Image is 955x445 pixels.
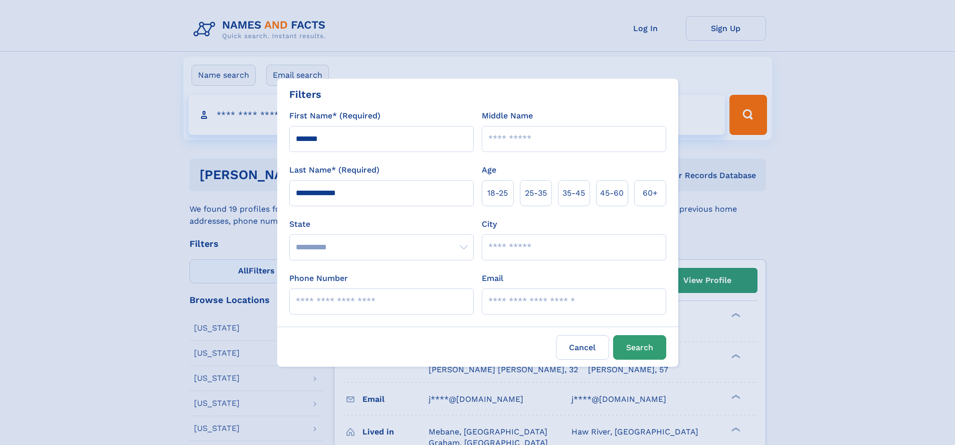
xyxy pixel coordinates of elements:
[289,218,474,230] label: State
[487,187,508,199] span: 18‑25
[289,272,348,284] label: Phone Number
[482,218,497,230] label: City
[289,110,380,122] label: First Name* (Required)
[482,110,533,122] label: Middle Name
[643,187,658,199] span: 60+
[613,335,666,360] button: Search
[482,164,496,176] label: Age
[556,335,609,360] label: Cancel
[289,164,379,176] label: Last Name* (Required)
[289,87,321,102] div: Filters
[562,187,585,199] span: 35‑45
[482,272,503,284] label: Email
[525,187,547,199] span: 25‑35
[600,187,624,199] span: 45‑60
